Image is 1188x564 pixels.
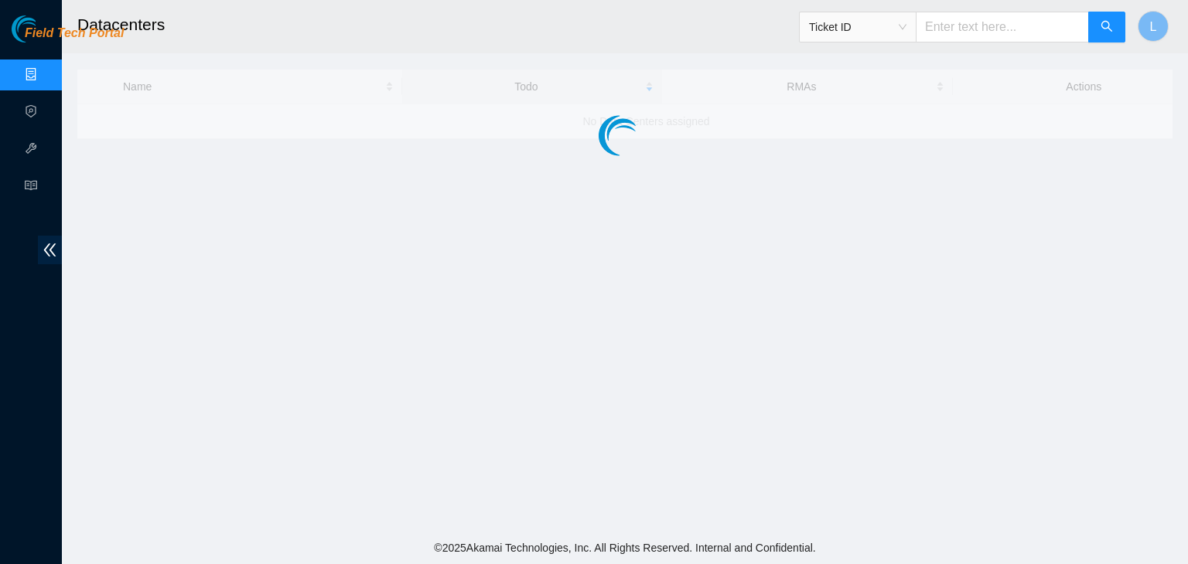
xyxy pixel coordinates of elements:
[12,15,78,42] img: Akamai Technologies
[916,12,1089,42] input: Enter text here...
[12,28,124,48] a: Akamai TechnologiesField Tech Portal
[62,532,1188,564] footer: © 2025 Akamai Technologies, Inc. All Rights Reserved. Internal and Confidential.
[25,172,37,203] span: read
[1088,12,1125,42] button: search
[1150,17,1157,36] span: L
[809,15,906,39] span: Ticket ID
[25,26,124,41] span: Field Tech Portal
[1138,11,1169,42] button: L
[1101,20,1113,35] span: search
[38,236,62,264] span: double-left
